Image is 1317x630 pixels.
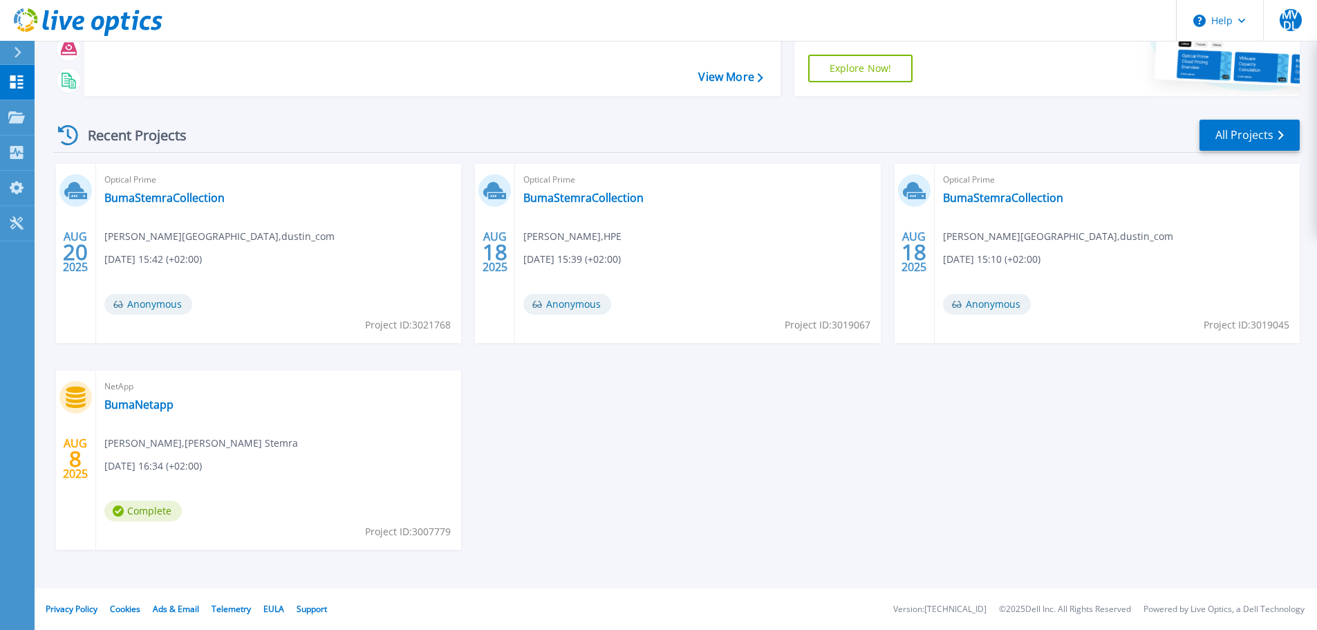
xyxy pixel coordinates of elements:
[104,436,298,451] span: [PERSON_NAME] , [PERSON_NAME] Stemra
[698,71,763,84] a: View More
[53,118,205,152] div: Recent Projects
[902,246,926,258] span: 18
[69,453,82,465] span: 8
[1143,605,1305,614] li: Powered by Live Optics, a Dell Technology
[104,458,202,474] span: [DATE] 16:34 (+02:00)
[104,379,453,394] span: NetApp
[212,603,251,615] a: Telemetry
[62,227,88,277] div: AUG 2025
[943,252,1040,267] span: [DATE] 15:10 (+02:00)
[1280,9,1302,31] span: MVDL
[523,172,872,187] span: Optical Prime
[104,252,202,267] span: [DATE] 15:42 (+02:00)
[523,252,621,267] span: [DATE] 15:39 (+02:00)
[263,603,284,615] a: EULA
[104,172,453,187] span: Optical Prime
[943,172,1291,187] span: Optical Prime
[1204,317,1289,333] span: Project ID: 3019045
[523,229,622,244] span: [PERSON_NAME] , HPE
[62,434,88,484] div: AUG 2025
[104,191,225,205] a: BumaStemraCollection
[104,501,182,521] span: Complete
[104,229,335,244] span: [PERSON_NAME][GEOGRAPHIC_DATA] , dustin_com
[943,294,1031,315] span: Anonymous
[893,605,987,614] li: Version: [TECHNICAL_ID]
[785,317,870,333] span: Project ID: 3019067
[110,603,140,615] a: Cookies
[297,603,327,615] a: Support
[104,398,174,411] a: BumaNetapp
[104,294,192,315] span: Anonymous
[943,191,1063,205] a: BumaStemraCollection
[523,294,611,315] span: Anonymous
[365,524,451,539] span: Project ID: 3007779
[483,246,507,258] span: 18
[1199,120,1300,151] a: All Projects
[943,229,1173,244] span: [PERSON_NAME][GEOGRAPHIC_DATA] , dustin_com
[523,191,644,205] a: BumaStemraCollection
[365,317,451,333] span: Project ID: 3021768
[482,227,508,277] div: AUG 2025
[808,55,913,82] a: Explore Now!
[901,227,927,277] div: AUG 2025
[63,246,88,258] span: 20
[999,605,1131,614] li: © 2025 Dell Inc. All Rights Reserved
[153,603,199,615] a: Ads & Email
[46,603,97,615] a: Privacy Policy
